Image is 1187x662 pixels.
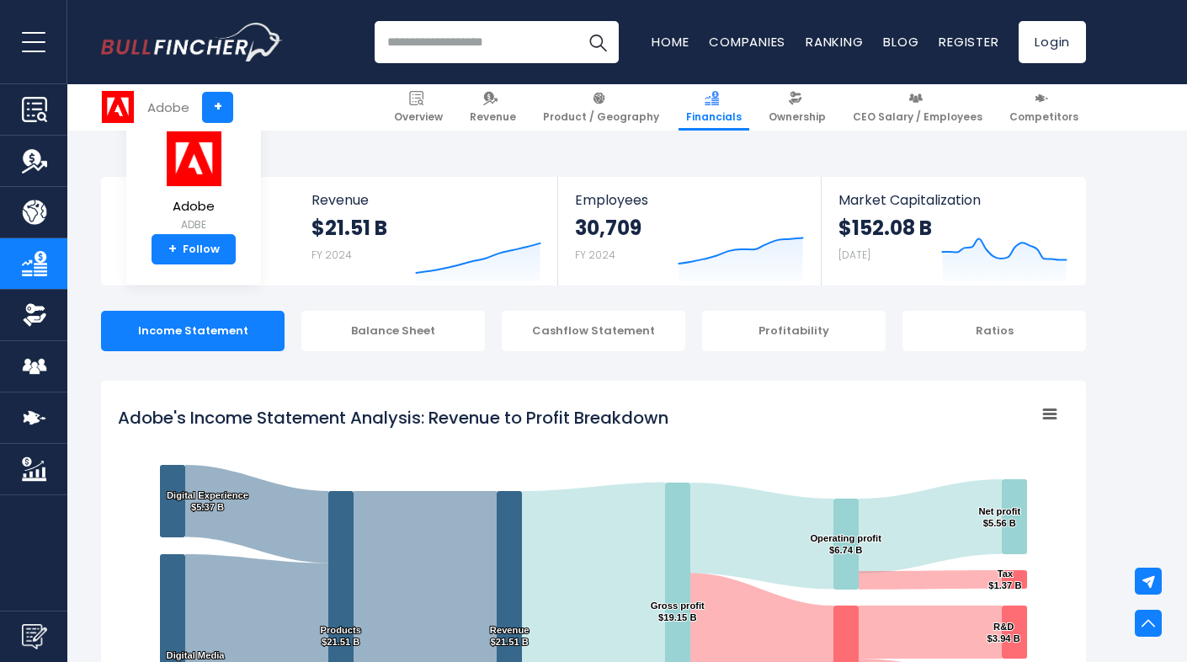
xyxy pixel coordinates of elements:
[311,192,541,208] span: Revenue
[902,311,1086,351] div: Ratios
[102,91,134,123] img: ADBE logo
[939,33,998,51] a: Register
[987,622,1020,643] text: R&D $3.94 B
[702,311,886,351] div: Profitability
[152,234,236,264] a: +Follow
[101,23,283,61] img: Bullfincher logo
[101,311,285,351] div: Income Statement
[101,23,282,61] a: Go to homepage
[22,302,47,328] img: Ownership
[806,33,863,51] a: Ranking
[853,110,982,124] span: CEO Salary / Employees
[558,177,820,286] a: Employees 30,709 FY 2024
[1009,110,1078,124] span: Competitors
[810,533,881,555] text: Operating profit $6.74 B
[575,215,641,241] strong: 30,709
[295,177,558,286] a: Revenue $21.51 B FY 2024
[838,215,932,241] strong: $152.08 B
[845,84,990,131] a: CEO Salary / Employees
[709,33,785,51] a: Companies
[470,110,516,124] span: Revenue
[679,84,749,131] a: Financials
[394,110,443,124] span: Overview
[490,625,530,647] text: Revenue $21.51 B
[761,84,833,131] a: Ownership
[164,131,223,187] img: ADBE logo
[577,21,619,63] button: Search
[978,506,1020,528] text: Net profit $5.56 B
[311,215,387,241] strong: $21.51 B
[686,110,742,124] span: Financials
[543,110,659,124] span: Product / Geography
[462,84,524,131] a: Revenue
[301,311,485,351] div: Balance Sheet
[168,242,177,257] strong: +
[311,248,352,262] small: FY 2024
[167,490,248,512] text: Digital Experience $5.37 B
[321,625,362,647] text: Products $21.51 B
[838,248,870,262] small: [DATE]
[163,130,224,235] a: Adobe ADBE
[1002,84,1086,131] a: Competitors
[883,33,918,51] a: Blog
[535,84,667,131] a: Product / Geography
[386,84,450,131] a: Overview
[147,98,189,117] div: Adobe
[164,217,223,232] small: ADBE
[164,200,223,214] span: Adobe
[988,569,1021,590] text: Tax $1.37 B
[838,192,1067,208] span: Market Capitalization
[575,248,615,262] small: FY 2024
[202,92,233,123] a: +
[575,192,803,208] span: Employees
[651,601,705,622] text: Gross profit $19.15 B
[1019,21,1086,63] a: Login
[822,177,1084,286] a: Market Capitalization $152.08 B [DATE]
[769,110,826,124] span: Ownership
[118,406,668,430] tspan: Adobe's Income Statement Analysis: Revenue to Profit Breakdown
[652,33,689,51] a: Home
[502,311,685,351] div: Cashflow Statement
